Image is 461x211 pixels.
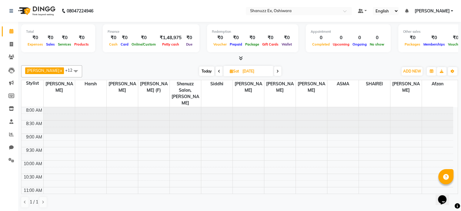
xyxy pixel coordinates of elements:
div: 0 [351,34,368,41]
span: Shanuzz Salon, [PERSON_NAME] [170,80,201,107]
div: ₹0 [56,34,73,41]
span: [PERSON_NAME] (F) [138,80,169,94]
span: [PERSON_NAME] [27,68,59,73]
span: [PERSON_NAME] [264,80,296,94]
div: 0 [331,34,351,41]
span: Wallet [280,42,293,46]
span: [PERSON_NAME] [107,80,138,94]
div: ₹0 [73,34,90,41]
div: ₹0 [108,34,119,41]
div: ₹0 [130,34,157,41]
div: ₹0 [228,34,244,41]
div: ₹0 [26,34,45,41]
span: Voucher [212,42,228,46]
div: Appointment [311,29,386,34]
span: Sat [228,69,241,73]
div: ₹0 [45,34,56,41]
span: No show [368,42,386,46]
span: Due [185,42,194,46]
div: 10:30 AM [22,174,43,180]
iframe: chat widget [436,187,455,205]
div: ₹0 [403,34,422,41]
span: [PERSON_NAME] [296,80,327,94]
div: 11:00 AM [22,187,43,194]
span: Siddhi [201,80,232,88]
span: Today [199,66,214,76]
span: Card [119,42,130,46]
div: 9:30 AM [25,147,43,154]
span: Gift Cards [261,42,280,46]
span: Packages [403,42,422,46]
span: Products [73,42,90,46]
div: 8:30 AM [25,121,43,127]
div: ₹0 [184,34,195,41]
span: Completed [311,42,331,46]
span: SHAIREI [359,80,390,88]
span: [PERSON_NAME] [414,8,449,14]
span: [PERSON_NAME] [233,80,264,94]
div: 0 [311,34,331,41]
div: 0 [368,34,386,41]
b: 08047224946 [67,2,93,19]
a: x [59,68,62,73]
div: ₹0 [261,34,280,41]
div: Total [26,29,90,34]
button: ADD NEW [402,67,423,76]
div: ₹0 [244,34,261,41]
span: Petty cash [161,42,181,46]
img: logo [15,2,57,19]
span: Online/Custom [130,42,157,46]
span: 1 / 1 [30,199,38,205]
span: afzan [422,80,453,88]
span: Upcoming [331,42,351,46]
span: Package [244,42,261,46]
span: Expenses [26,42,45,46]
div: ₹0 [280,34,293,41]
div: ₹0 [212,34,228,41]
div: Finance [108,29,195,34]
span: ASMA [327,80,359,88]
div: 9:00 AM [25,134,43,140]
span: Memberships [422,42,446,46]
input: 2025-09-06 [241,67,271,76]
span: Prepaid [228,42,244,46]
div: 10:00 AM [22,161,43,167]
span: ADD NEW [403,69,421,73]
span: +12 [65,68,77,73]
span: Services [56,42,73,46]
span: [PERSON_NAME] [390,80,422,94]
span: Ongoing [351,42,368,46]
div: Stylist [22,80,43,87]
div: Redemption [212,29,293,34]
div: 8:00 AM [25,107,43,114]
div: ₹0 [422,34,446,41]
span: Cash [108,42,119,46]
span: Sales [45,42,56,46]
div: ₹0 [119,34,130,41]
div: ₹1,48,975 [157,34,184,41]
span: [PERSON_NAME] [44,80,75,94]
span: Harsh [75,80,106,88]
